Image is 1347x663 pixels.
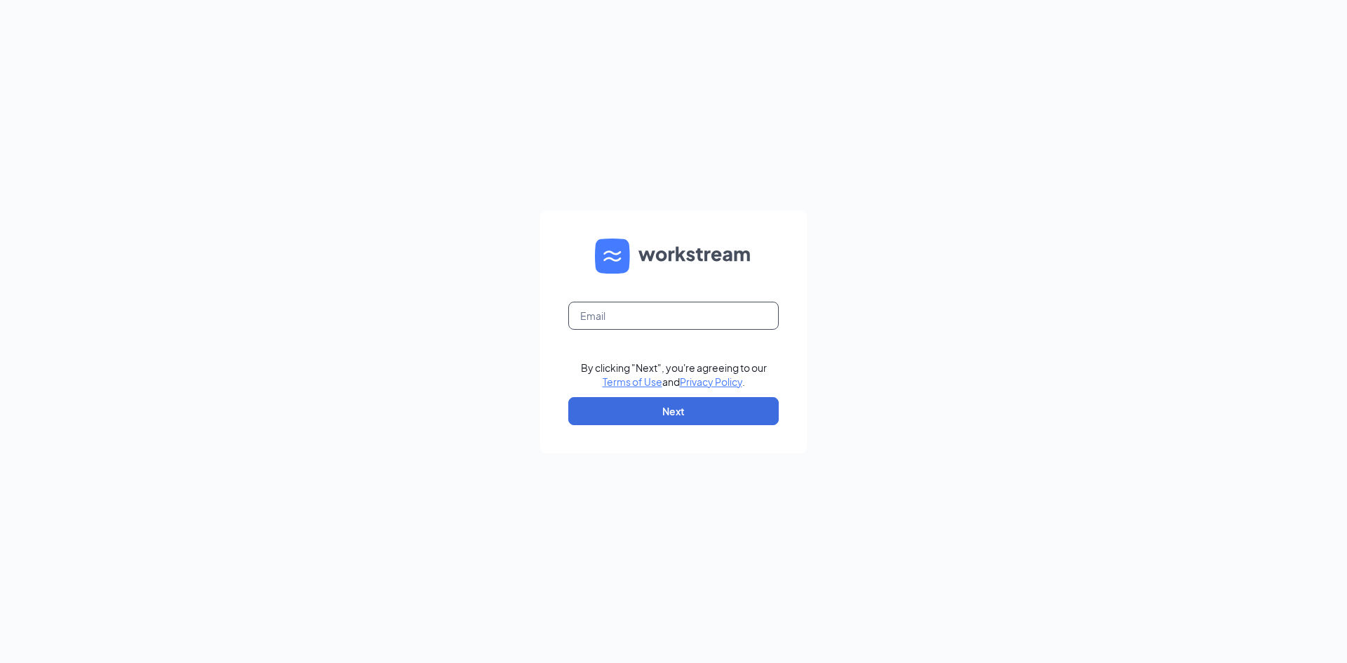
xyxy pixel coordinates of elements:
[568,302,779,330] input: Email
[603,375,662,388] a: Terms of Use
[595,239,752,274] img: WS logo and Workstream text
[581,361,767,389] div: By clicking "Next", you're agreeing to our and .
[680,375,742,388] a: Privacy Policy
[568,397,779,425] button: Next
